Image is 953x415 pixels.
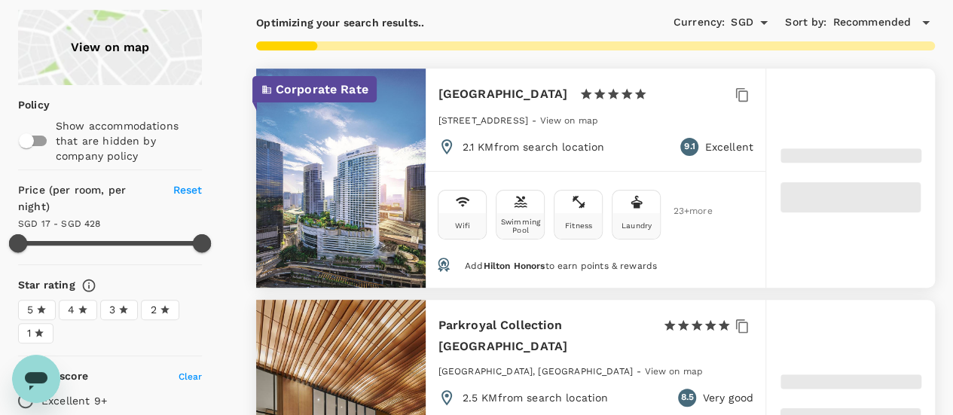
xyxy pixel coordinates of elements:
h6: Currency : [674,14,725,31]
span: Clear [179,371,203,382]
h6: Price (per room, per night) [18,182,156,215]
button: Open [753,12,774,33]
div: Laundry [622,221,652,230]
span: 5 [27,302,33,318]
p: Show accommodations that are hidden by company policy [56,118,201,163]
p: Excellent [704,139,753,154]
p: Excellent 9+ [41,393,107,408]
h6: Sort by : [785,14,826,31]
div: Wifi [455,221,471,230]
span: View on map [539,115,598,126]
div: Fitness [565,221,592,230]
span: Recommended [832,14,911,31]
h6: [GEOGRAPHIC_DATA] [438,84,567,105]
h6: Parkroyal Collection [GEOGRAPHIC_DATA] [438,315,650,357]
p: Optimizing your search results.. [256,15,424,30]
span: 1 [27,325,31,341]
span: 4 [68,302,75,318]
span: 23 + more [673,206,695,216]
p: Very good [702,390,753,405]
p: Corporate Rate [276,81,368,99]
span: Hilton Honors [483,261,545,271]
span: - [532,115,539,126]
div: Swimming Pool [499,218,541,234]
iframe: Button to launch messaging window [12,355,60,403]
a: View on map [18,10,202,85]
span: - [637,366,644,377]
p: 2.5 KM from search location [462,390,608,405]
span: Reset [173,184,203,196]
svg: Star ratings are awarded to properties to represent the quality of services, facilities, and amen... [81,278,96,293]
span: 9.1 [684,139,695,154]
a: View on map [644,365,703,377]
p: Policy [18,97,28,112]
span: Add to earn points & rewards [465,261,657,271]
span: SGD 17 - SGD 428 [18,218,100,229]
span: [GEOGRAPHIC_DATA], [GEOGRAPHIC_DATA] [438,366,632,377]
h6: Star rating [18,277,75,294]
span: 2 [150,302,156,318]
span: [STREET_ADDRESS] [438,115,527,126]
span: View on map [644,366,703,377]
span: 8.5 [681,390,694,405]
span: 3 [109,302,115,318]
a: View on map [539,114,598,126]
p: 2.1 KM from search location [462,139,604,154]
